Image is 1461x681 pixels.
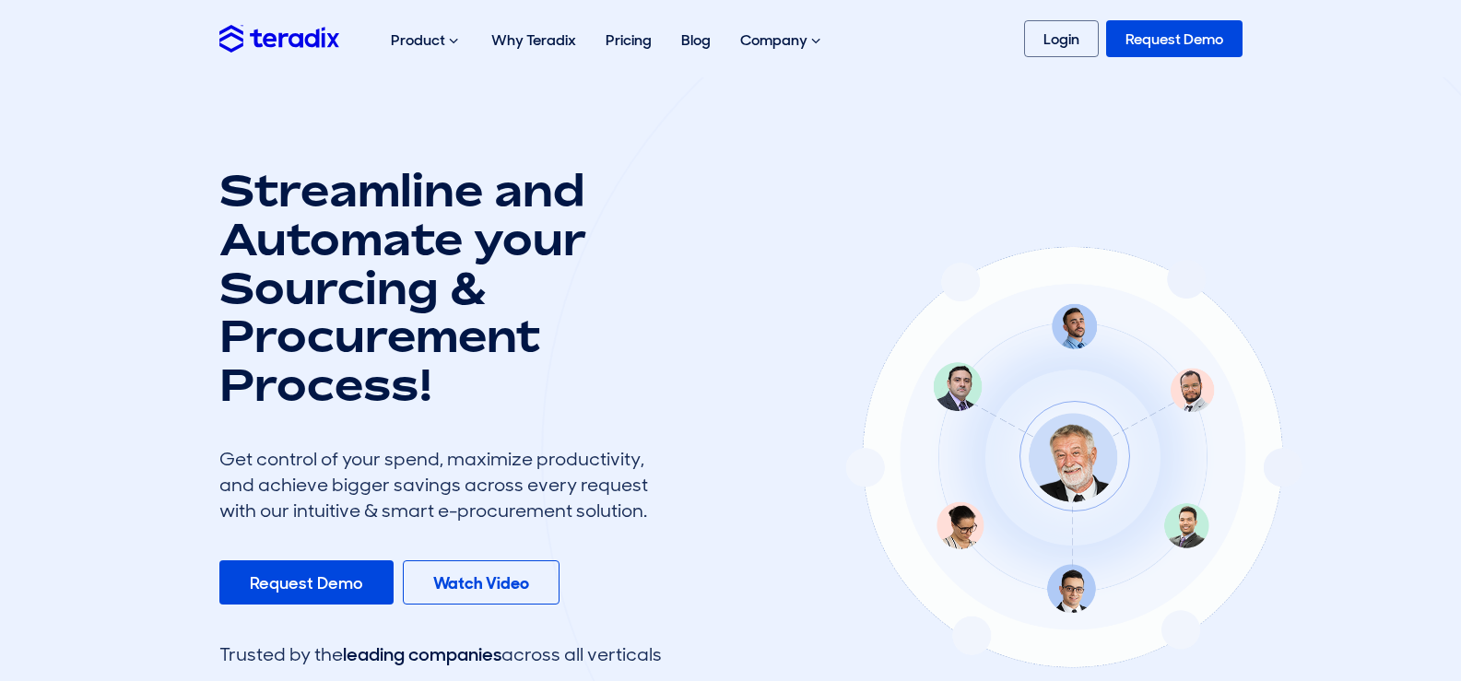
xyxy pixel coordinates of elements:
div: Product [376,11,477,70]
a: Watch Video [403,560,560,605]
span: leading companies [343,642,501,666]
a: Pricing [591,11,666,69]
div: Company [725,11,839,70]
a: Login [1024,20,1099,57]
img: Teradix logo [219,25,339,52]
div: Get control of your spend, maximize productivity, and achieve bigger savings across every request... [219,446,662,523]
a: Request Demo [219,560,394,605]
a: Blog [666,11,725,69]
a: Why Teradix [477,11,591,69]
a: Request Demo [1106,20,1243,57]
b: Watch Video [433,572,529,594]
div: Trusted by the across all verticals [219,641,662,667]
h1: Streamline and Automate your Sourcing & Procurement Process! [219,166,662,409]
